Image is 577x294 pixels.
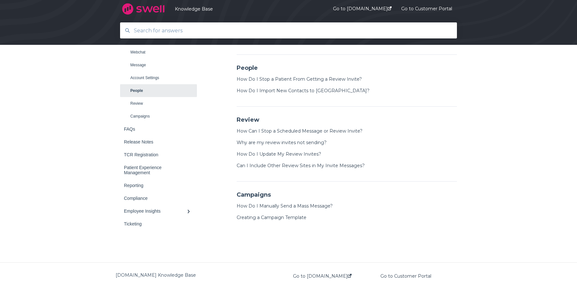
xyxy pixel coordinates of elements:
[120,97,197,110] a: Review
[120,192,197,205] a: Compliance
[237,88,370,94] a: How Do I Import New Contacts to [GEOGRAPHIC_DATA]?
[120,148,197,161] a: TCR Registration
[237,140,327,145] a: Why are my review invites not sending?
[237,128,362,134] a: How Can I Stop a Scheduled Message or Review Invite?
[124,152,187,157] div: TCR Registration
[116,271,288,279] div: [DOMAIN_NAME] Knowledge Base
[237,151,321,157] a: How Do I Update My Review Invites?
[124,196,187,201] div: Compliance
[120,161,197,179] a: Patient Experience Management
[120,46,197,59] a: Webchat
[293,274,352,279] a: Go to [DOMAIN_NAME]
[124,127,187,132] div: FAQs
[237,64,457,72] h4: People
[120,84,197,97] a: People
[130,24,447,37] input: Search for answers
[120,135,197,148] a: Release Notes
[120,179,197,192] a: Reporting
[120,71,197,84] a: Account Settings
[124,165,187,175] div: Patient Experience Management
[237,116,457,124] h4: Review
[175,6,314,12] a: Knowledge Base
[237,191,457,199] h4: Campaigns
[124,221,187,226] div: Ticketing
[237,203,333,209] a: How Do I Manually Send a Mass Message?
[124,139,187,144] div: Release Notes
[380,274,431,279] a: Go to Customer Portal
[237,76,362,82] a: How Do I Stop a Patient From Getting a Review Invite?
[237,163,365,168] a: Can I Include Other Review Sites in My Invite Messages?
[120,123,197,135] a: FAQs
[237,215,306,220] a: Creating a Campaign Template
[120,1,167,17] img: company logo
[120,205,197,217] a: Employee Insights
[120,110,197,123] a: Campaigns
[120,59,197,71] a: Message
[124,208,187,214] div: Employee Insights
[124,183,187,188] div: Reporting
[120,217,197,230] a: Ticketing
